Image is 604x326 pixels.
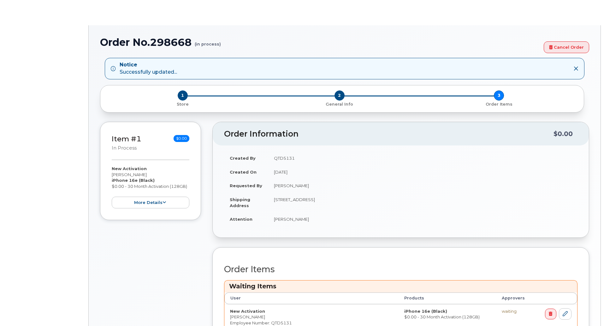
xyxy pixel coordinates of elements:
h1: Order No.298668 [100,37,541,48]
p: Store [108,101,257,107]
td: [DATE] [268,165,577,179]
a: 2 General Info [260,101,419,107]
strong: iPhone 16e (Black) [404,309,447,314]
h3: Waiting Items [229,282,572,291]
th: Approvers [496,292,535,304]
strong: New Activation [112,166,147,171]
small: in process [112,145,137,151]
td: QTD5131 [268,151,577,165]
strong: iPhone 16e (Black) [112,178,155,183]
span: 1 [178,90,188,101]
a: 1 Store [105,101,260,107]
strong: Notice [120,61,177,69]
span: $0.00 [174,135,189,142]
td: [PERSON_NAME] [268,179,577,193]
button: more details [112,197,189,208]
th: User [224,292,399,304]
strong: New Activation [230,309,265,314]
td: [PERSON_NAME] [268,212,577,226]
h2: Order Information [224,130,554,138]
div: waiting [502,308,529,314]
strong: Shipping Address [230,197,250,208]
div: Successfully updated... [120,61,177,76]
th: Products [399,292,496,304]
span: Employee Number: QTD5131 [230,320,292,325]
strong: Created On [230,169,257,175]
a: Item #1 [112,134,141,143]
div: $0.00 [554,128,573,140]
a: Cancel Order [544,41,589,53]
small: (in process) [195,37,221,46]
strong: Created By [230,156,256,161]
div: [PERSON_NAME] $0.00 - 30 Month Activation (128GB) [112,166,189,208]
h2: Order Items [224,265,577,274]
p: General Info [262,101,417,107]
strong: Attention [230,217,252,222]
span: 2 [335,90,345,101]
strong: Requested By [230,183,262,188]
td: [STREET_ADDRESS] [268,193,577,212]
